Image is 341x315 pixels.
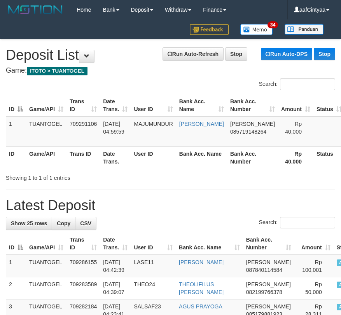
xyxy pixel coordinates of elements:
[26,233,66,255] th: Game/API: activate to sort column ascending
[246,281,291,287] span: [PERSON_NAME]
[179,121,224,127] a: [PERSON_NAME]
[11,220,47,226] span: Show 25 rows
[280,78,335,90] input: Search:
[246,259,291,265] span: [PERSON_NAME]
[6,171,136,182] div: Showing 1 to 1 of 1 entries
[179,303,222,310] a: AGUS PRAYOGA
[294,233,333,255] th: Amount: activate to sort column ascending
[6,198,335,213] h1: Latest Deposit
[268,21,278,28] span: 34
[227,146,278,169] th: Bank Acc. Number
[100,233,131,255] th: Date Trans.: activate to sort column ascending
[52,217,75,230] a: Copy
[6,47,335,63] h1: Deposit List
[176,94,227,117] th: Bank Acc. Name: activate to sort column ascending
[6,94,26,117] th: ID: activate to sort column descending
[100,255,131,277] td: [DATE] 04:42:39
[225,47,247,61] a: Stop
[259,78,335,90] label: Search:
[6,255,26,277] td: 1
[26,117,66,147] td: TUANTOGEL
[80,220,91,226] span: CSV
[75,217,96,230] a: CSV
[66,233,100,255] th: Trans ID: activate to sort column ascending
[179,281,224,295] a: THEOLIFILUS [PERSON_NAME]
[294,255,333,277] td: Rp 100,001
[103,121,124,135] span: [DATE] 04:59:59
[259,217,335,228] label: Search:
[26,255,66,277] td: TUANTOGEL
[278,94,313,117] th: Amount: activate to sort column ascending
[246,289,282,295] span: Copy 082199766378 to clipboard
[176,233,243,255] th: Bank Acc. Name: activate to sort column ascending
[131,277,176,299] td: THEO24
[285,121,302,135] span: Rp 40,000
[26,277,66,299] td: TUANTOGEL
[134,121,173,127] span: MAJUMUNDUR
[234,19,279,39] a: 34
[131,255,176,277] td: LASE11
[6,67,335,75] h4: Game:
[6,277,26,299] td: 2
[66,94,100,117] th: Trans ID: activate to sort column ascending
[66,277,100,299] td: 709283589
[285,24,324,35] img: panduan.png
[70,121,97,127] span: 709291106
[6,233,26,255] th: ID: activate to sort column descending
[163,47,224,61] a: Run Auto-Refresh
[261,48,312,60] a: Run Auto-DPS
[100,277,131,299] td: [DATE] 04:39:07
[6,217,52,230] a: Show 25 rows
[100,146,131,169] th: Date Trans.
[246,267,282,273] span: Copy 087840114584 to clipboard
[176,146,227,169] th: Bank Acc. Name
[190,24,229,35] img: Feedback.jpg
[131,146,176,169] th: User ID
[230,129,266,135] span: Copy 085719148264 to clipboard
[26,146,66,169] th: Game/API
[6,146,26,169] th: ID
[227,94,278,117] th: Bank Acc. Number: activate to sort column ascending
[66,146,100,169] th: Trans ID
[240,24,273,35] img: Button%20Memo.svg
[278,146,313,169] th: Rp 40.000
[243,233,295,255] th: Bank Acc. Number: activate to sort column ascending
[66,255,100,277] td: 709286155
[27,67,87,75] span: ITOTO > TUANTOGEL
[131,94,176,117] th: User ID: activate to sort column ascending
[131,233,176,255] th: User ID: activate to sort column ascending
[294,277,333,299] td: Rp 50,000
[314,48,335,60] a: Stop
[246,303,291,310] span: [PERSON_NAME]
[57,220,70,226] span: Copy
[179,259,224,265] a: [PERSON_NAME]
[26,94,66,117] th: Game/API: activate to sort column ascending
[6,117,26,147] td: 1
[6,4,65,16] img: MOTION_logo.png
[100,94,131,117] th: Date Trans.: activate to sort column ascending
[280,217,335,228] input: Search:
[230,121,275,127] span: [PERSON_NAME]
